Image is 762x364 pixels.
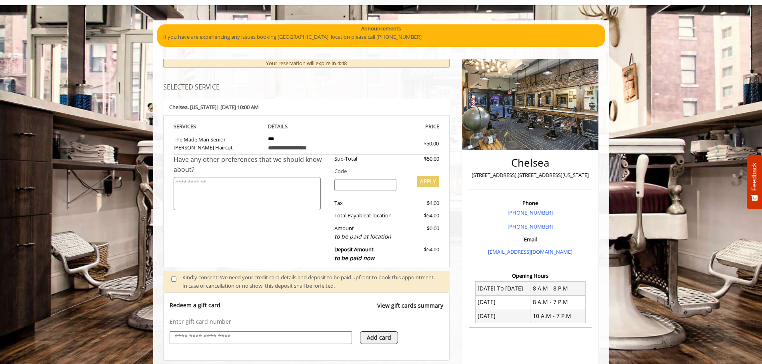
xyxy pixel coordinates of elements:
[334,246,374,262] b: Deposit Amount
[163,33,599,41] p: If you have are experiencing any issues booking [GEOGRAPHIC_DATA] location please call [PHONE_NUM...
[402,199,439,207] div: $4.00
[417,176,439,187] button: APPLY
[334,254,374,262] span: to be paid now
[262,122,351,131] th: DETAILS
[747,155,762,209] button: Feedback - Show survey
[174,122,262,131] th: SERVICE
[163,59,450,68] div: Your reservation will expire in 4:48
[471,157,590,169] h2: Chelsea
[170,318,444,326] p: Enter gift card number
[402,245,439,263] div: $54.00
[328,167,439,175] div: Code
[174,155,329,175] div: Have any other preferences that we should know about?
[366,212,392,219] span: at location
[471,171,590,179] p: [STREET_ADDRESS],[STREET_ADDRESS][US_STATE]
[488,248,572,255] a: [EMAIL_ADDRESS][DOMAIN_NAME]
[469,273,592,278] h3: Opening Hours
[751,163,758,191] span: Feedback
[328,199,402,207] div: Tax
[508,209,553,216] a: [PHONE_NUMBER]
[471,200,590,206] h3: Phone
[475,282,530,295] td: [DATE] To [DATE]
[530,309,586,323] td: 10 A.M - 7 P.M
[360,331,398,344] button: Add card
[475,309,530,323] td: [DATE]
[174,131,262,155] td: The Made Man Senior [PERSON_NAME] Haircut
[475,295,530,309] td: [DATE]
[193,123,196,130] span: S
[530,282,586,295] td: 8 A.M - 8 P.M
[377,301,443,318] a: View gift cards summary
[328,224,402,241] div: Amount
[328,211,402,220] div: Total Payable
[471,237,590,242] h3: Email
[508,223,553,230] a: [PHONE_NUMBER]
[182,273,442,290] div: Kindly consent: We need your credit card details and deposit to be paid upfront to book this appo...
[402,224,439,241] div: $0.00
[163,84,450,91] h3: SELECTED SERVICE
[328,155,402,163] div: Sub-Total
[402,211,439,220] div: $54.00
[361,24,401,33] b: Announcements
[351,122,440,131] th: PRICE
[402,155,439,163] div: $50.00
[334,232,396,241] div: to be paid at location
[170,301,220,309] p: Redeem a gift card
[188,103,216,111] span: , [US_STATE]
[169,103,259,111] b: Chelsea | [DATE] 10:00 AM
[530,295,586,309] td: 8 A.M - 7 P.M
[395,139,439,148] div: $50.00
